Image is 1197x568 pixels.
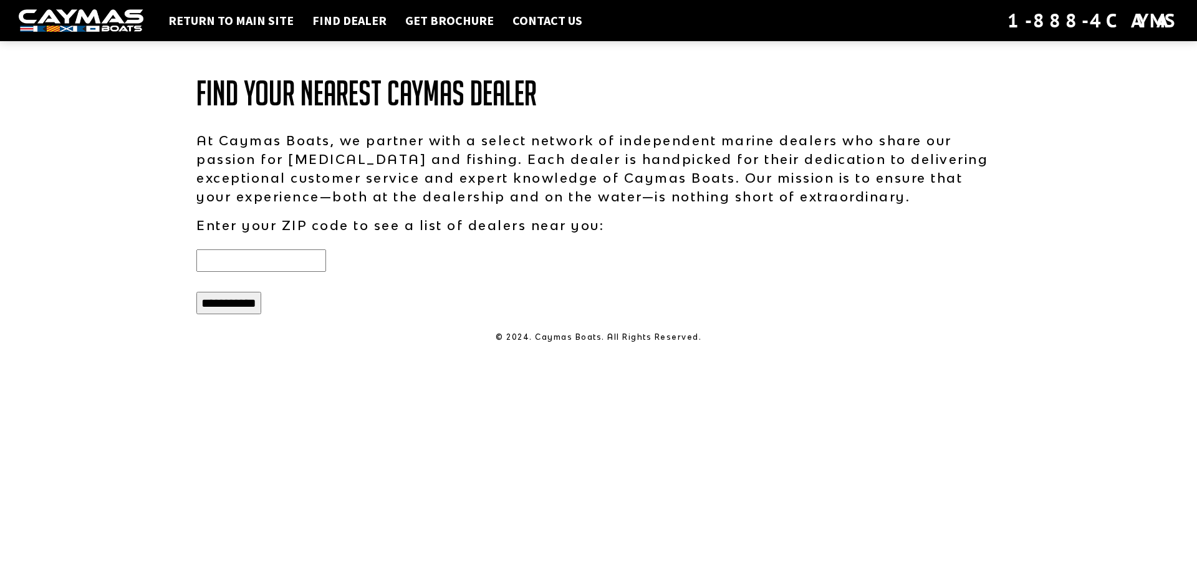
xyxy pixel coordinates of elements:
[196,75,1001,112] h1: Find Your Nearest Caymas Dealer
[506,12,589,29] a: Contact Us
[399,12,500,29] a: Get Brochure
[196,131,1001,206] p: At Caymas Boats, we partner with a select network of independent marine dealers who share our pas...
[162,12,300,29] a: Return to main site
[19,9,143,32] img: white-logo-c9c8dbefe5ff5ceceb0f0178aa75bf4bb51f6bca0971e226c86eb53dfe498488.png
[196,216,1001,234] p: Enter your ZIP code to see a list of dealers near you:
[306,12,393,29] a: Find Dealer
[1007,7,1178,34] div: 1-888-4CAYMAS
[196,332,1001,343] p: © 2024. Caymas Boats. All Rights Reserved.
